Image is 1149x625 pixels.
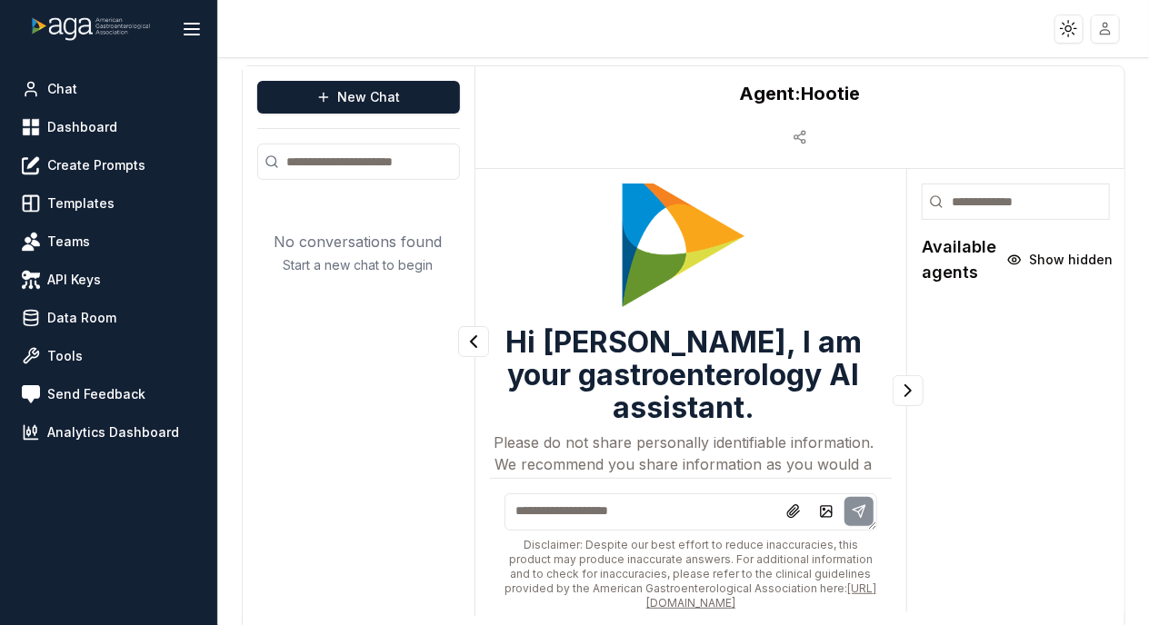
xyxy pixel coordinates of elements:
[505,538,878,610] div: Disclaimer: Despite our best effort to reduce inaccuracies, this product may produce inaccurate a...
[47,347,83,365] span: Tools
[257,81,460,114] button: New Chat
[490,326,878,424] h3: Hi [PERSON_NAME], I am your gastroenterology AI assistant.
[47,271,101,289] span: API Keys
[893,375,924,406] button: Collapse panel
[47,233,90,251] span: Teams
[47,80,77,98] span: Chat
[15,149,203,182] a: Create Prompts
[922,234,996,285] h2: Available agents
[15,263,203,296] a: API Keys
[458,326,489,357] button: Collapse panel
[15,187,203,220] a: Templates
[22,385,40,403] img: feedback
[1029,251,1113,269] span: Show hidden
[275,231,443,253] p: No conversations found
[47,118,117,136] span: Dashboard
[47,309,116,327] span: Data Room
[615,161,752,311] img: Welcome Owl
[47,156,145,174] span: Create Prompts
[646,581,877,610] a: [URL][DOMAIN_NAME]
[1093,15,1119,42] img: placeholder-user.jpg
[739,81,860,106] h2: Hootie
[47,385,145,403] span: Send Feedback
[284,256,434,274] p: Start a new chat to begin
[15,378,203,411] a: Send Feedback
[15,302,203,334] a: Data Room
[996,245,1124,274] button: Show hidden
[15,225,203,258] a: Teams
[490,432,878,497] p: Please do not share personally identifiable information. We recommend you share information as yo...
[15,111,203,144] a: Dashboard
[47,423,179,441] span: Analytics Dashboard
[15,73,203,105] a: Chat
[15,340,203,372] a: Tools
[15,416,203,449] a: Analytics Dashboard
[47,194,115,213] span: Templates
